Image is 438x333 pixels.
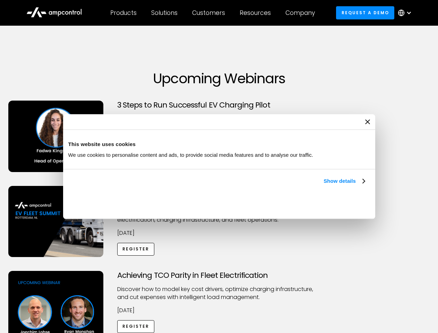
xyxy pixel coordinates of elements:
[117,229,321,237] p: [DATE]
[117,243,155,256] a: Register
[240,9,271,17] div: Resources
[268,193,367,213] button: Okay
[365,119,370,124] button: Close banner
[285,9,315,17] div: Company
[117,271,321,280] h3: Achieving TCO Parity in Fleet Electrification
[151,9,178,17] div: Solutions
[192,9,225,17] div: Customers
[68,152,314,158] span: We use cookies to personalise content and ads, to provide social media features and to analyse ou...
[324,177,364,185] a: Show details
[110,9,137,17] div: Products
[68,140,370,148] div: This website uses cookies
[117,285,321,301] p: Discover how to model key cost drivers, optimize charging infrastructure, and cut expenses with i...
[117,101,321,110] h3: 3 Steps to Run Successful EV Charging Pilot
[336,6,394,19] a: Request a demo
[117,320,155,333] a: Register
[117,307,321,314] p: [DATE]
[8,70,430,87] h1: Upcoming Webinars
